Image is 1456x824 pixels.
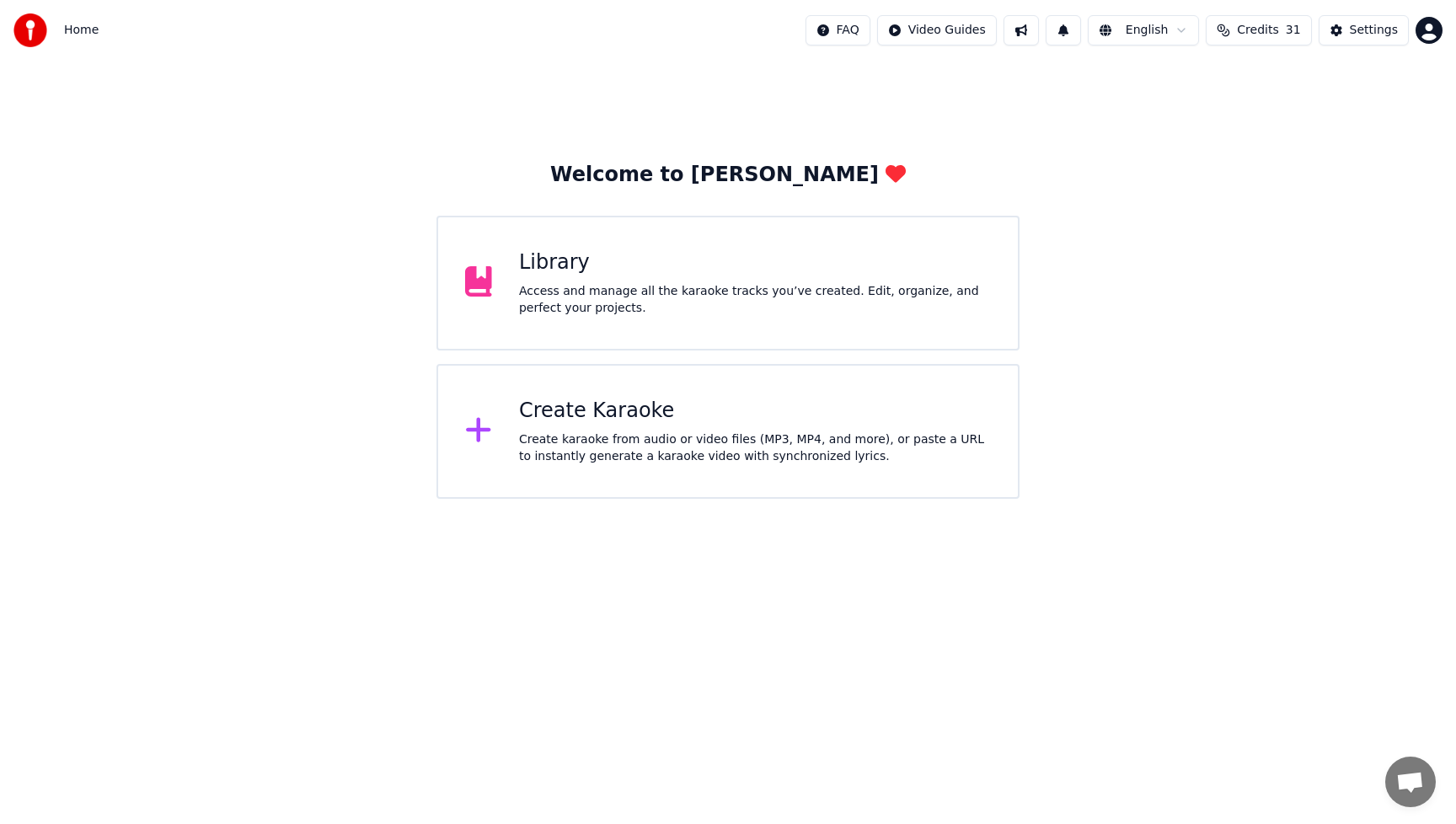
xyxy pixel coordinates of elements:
[519,249,991,276] div: Library
[519,398,991,425] div: Create Karaoke
[13,13,47,47] img: youka
[64,22,99,39] span: Home
[519,431,991,465] div: Create karaoke from audio or video files (MP3, MP4, and more), or paste a URL to instantly genera...
[1206,15,1311,45] button: Credits31
[64,22,99,39] nav: breadcrumb
[519,283,991,317] div: Access and manage all the karaoke tracks you’ve created. Edit, organize, and perfect your projects.
[1286,22,1301,39] span: 31
[877,15,997,45] button: Video Guides
[1319,15,1409,45] button: Settings
[1385,757,1436,807] div: Open chat
[806,15,870,45] button: FAQ
[1350,22,1398,39] div: Settings
[1237,22,1278,39] span: Credits
[550,162,906,189] div: Welcome to [PERSON_NAME]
